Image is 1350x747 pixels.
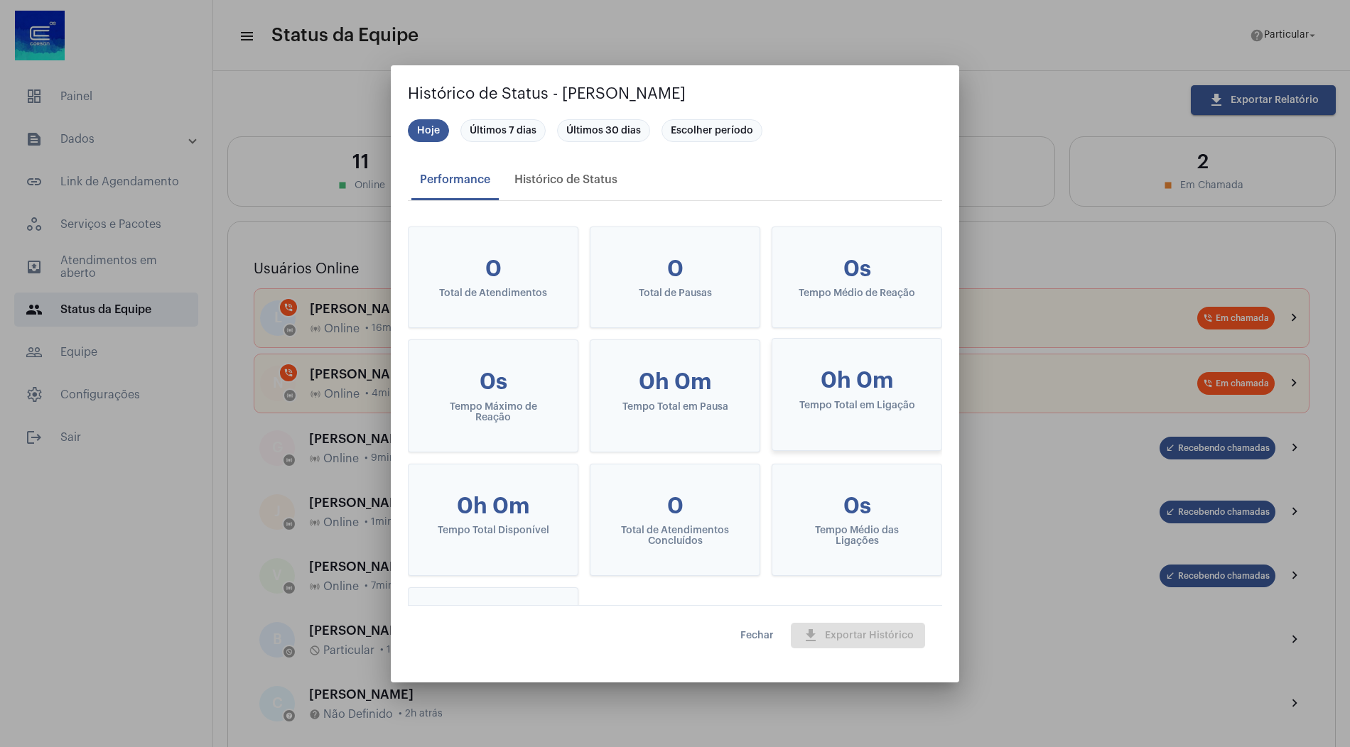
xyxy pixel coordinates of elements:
div: 0s [795,256,919,283]
span: Fechar [740,630,774,640]
button: Exportar Histórico [791,622,925,648]
div: 0h 0m [795,367,919,394]
button: Fechar [729,622,785,648]
mat-icon: download [802,627,819,644]
div: 0s [431,369,555,396]
div: 0 [613,256,737,283]
div: 0h 0m [431,492,555,519]
div: Total de Atendimentos Concluídos [613,525,737,547]
mat-chip: Últimos 7 dias [460,119,546,142]
div: Histórico de Status [514,173,617,186]
div: 0h 0m [613,369,737,396]
div: Tempo Médio das Ligações [795,525,919,547]
div: 0 [613,492,737,519]
mat-chip: Hoje [408,119,449,142]
div: 0s [795,492,919,519]
div: 0 [431,256,555,283]
div: Tempo Médio de Reação [795,288,919,299]
span: Exportar Histórico [802,630,914,640]
div: Tempo Máximo de Reação [431,401,555,422]
div: Total de Pausas [613,288,737,299]
h2: Histórico de Status - [PERSON_NAME] [408,82,942,105]
div: Performance [420,173,490,186]
div: Tempo Total em Ligação [795,400,919,410]
div: Tempo Total Disponível [431,525,555,536]
mat-chip: Últimos 30 dias [557,119,650,142]
mat-chip-list: Seleção de período [408,116,942,145]
div: Total de Atendimentos [431,288,555,299]
mat-chip: Escolher período [661,119,762,142]
div: Tempo Total em Pausa [613,401,737,412]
